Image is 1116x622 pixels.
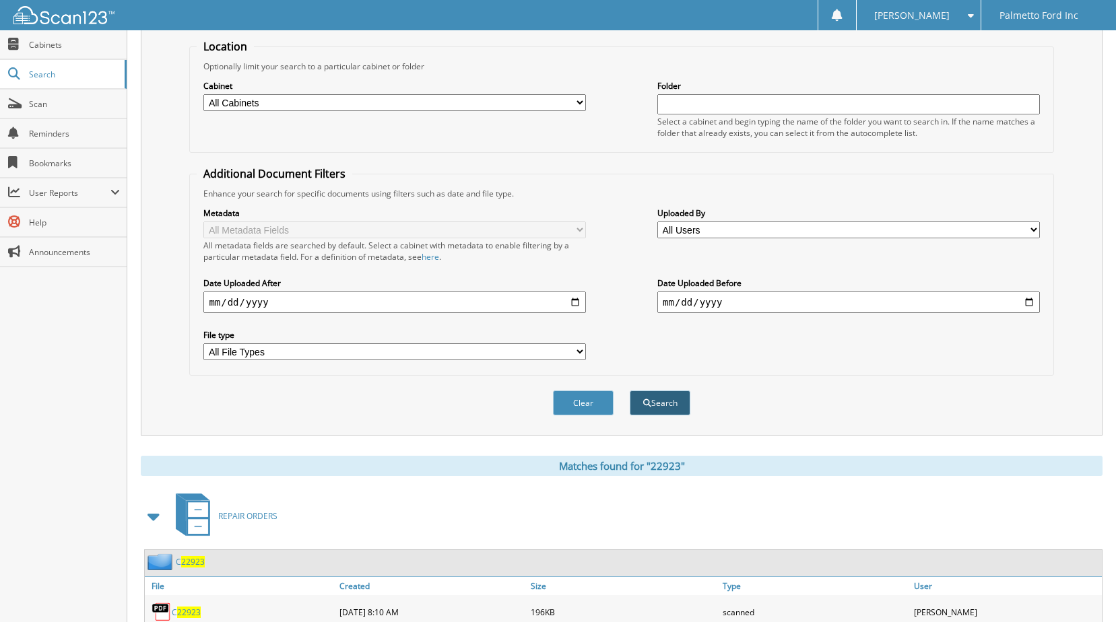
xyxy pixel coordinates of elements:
[422,251,439,263] a: here
[29,39,120,50] span: Cabinets
[203,277,586,289] label: Date Uploaded After
[203,240,586,263] div: All metadata fields are searched by default. Select a cabinet with metadata to enable filtering b...
[141,456,1103,476] div: Matches found for "22923"
[197,39,254,54] legend: Location
[203,291,586,313] input: start
[203,329,586,341] label: File type
[197,166,352,181] legend: Additional Document Filters
[657,207,1040,219] label: Uploaded By
[29,69,118,80] span: Search
[218,510,277,522] span: REPAIR ORDERS
[719,577,911,595] a: Type
[29,158,120,169] span: Bookmarks
[145,577,336,595] a: File
[527,577,719,595] a: Size
[197,188,1046,199] div: Enhance your search for specific documents using filters such as date and file type.
[657,116,1040,139] div: Select a cabinet and begin typing the name of the folder you want to search in. If the name match...
[147,553,176,570] img: folder2.png
[657,277,1040,289] label: Date Uploaded Before
[177,607,201,618] span: 22923
[13,6,114,24] img: scan123-logo-white.svg
[203,80,586,92] label: Cabinet
[203,207,586,219] label: Metadata
[29,98,120,110] span: Scan
[553,390,614,415] button: Clear
[999,11,1078,20] span: Palmetto Ford Inc
[168,489,277,543] a: REPAIR ORDERS
[874,11,950,20] span: [PERSON_NAME]
[29,246,120,258] span: Announcements
[336,577,527,595] a: Created
[29,217,120,228] span: Help
[181,556,205,567] span: 22923
[152,602,172,622] img: PDF.png
[1049,557,1116,622] iframe: Chat Widget
[657,291,1040,313] input: end
[630,390,690,415] button: Search
[172,607,201,618] a: C22923
[176,556,205,567] a: C22923
[911,577,1102,595] a: User
[29,187,110,199] span: User Reports
[29,128,120,139] span: Reminders
[197,61,1046,72] div: Optionally limit your search to a particular cabinet or folder
[657,80,1040,92] label: Folder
